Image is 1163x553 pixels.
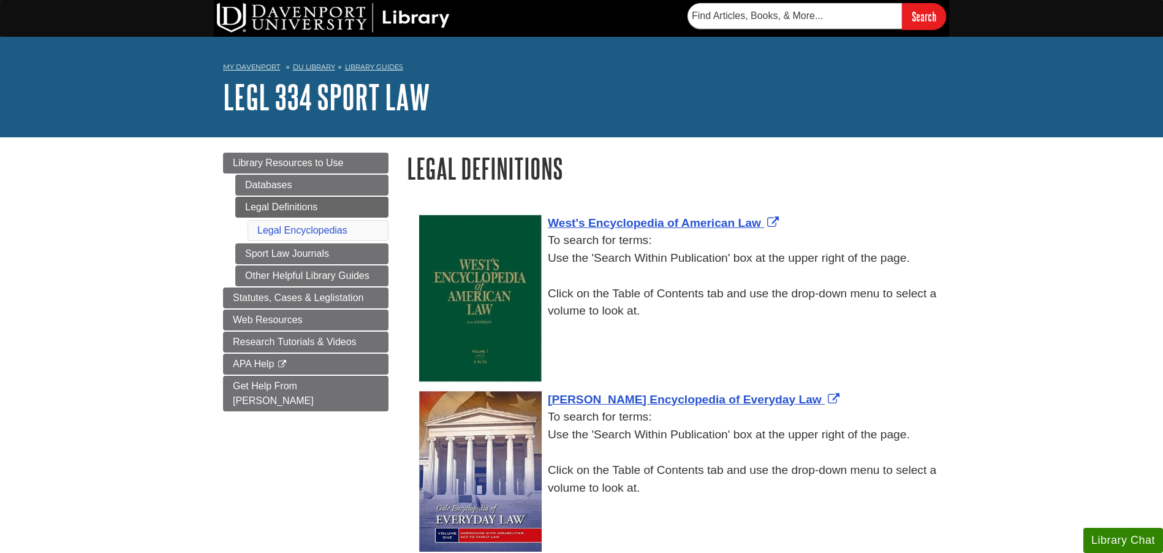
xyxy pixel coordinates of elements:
[233,158,344,168] span: Library Resources to Use
[233,315,303,325] span: Web Resources
[233,337,357,347] span: Research Tutorials & Videos
[407,153,940,184] h1: Legal Definitions
[293,63,335,71] a: DU Library
[1083,528,1163,553] button: Library Chat
[419,391,542,552] img: Cover Art
[277,360,287,368] i: This link opens in a new window
[223,78,430,116] a: LEGL 334 Sport Law
[419,408,940,497] div: To search for terms: Use the 'Search Within Publication' box at the upper right of the page. Clic...
[235,175,388,196] a: Databases
[902,3,946,29] input: Search
[223,332,388,353] a: Research Tutorials & Videos
[223,354,388,375] a: APA Help
[548,216,761,229] span: West's Encyclopedia of American Law
[419,232,940,320] div: To search for terms: Use the 'Search Within Publication' box at the upper right of the page. Clic...
[233,381,314,406] span: Get Help From [PERSON_NAME]
[548,393,843,406] a: Link opens in new window
[235,243,388,264] a: Sport Law Journals
[223,153,388,174] a: Library Resources to Use
[223,153,388,411] div: Guide Page Menu
[233,292,363,303] span: Statutes, Cases & Leglistation
[235,197,388,218] a: Legal Definitions
[419,215,542,382] img: Cover Art
[548,216,782,229] a: Link opens in new window
[345,63,403,71] a: Library Guides
[223,376,388,411] a: Get Help From [PERSON_NAME]
[548,393,822,406] span: [PERSON_NAME] Encyclopedia of Everyday Law
[235,265,388,286] a: Other Helpful Library Guides
[217,3,450,32] img: DU Library
[223,62,280,72] a: My Davenport
[223,288,388,308] a: Statutes, Cases & Leglistation
[688,3,902,29] input: Find Articles, Books, & More...
[257,225,347,235] a: Legal Encyclopedias
[688,3,946,29] form: Searches DU Library's articles, books, and more
[223,59,940,78] nav: breadcrumb
[223,310,388,330] a: Web Resources
[233,359,274,369] span: APA Help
